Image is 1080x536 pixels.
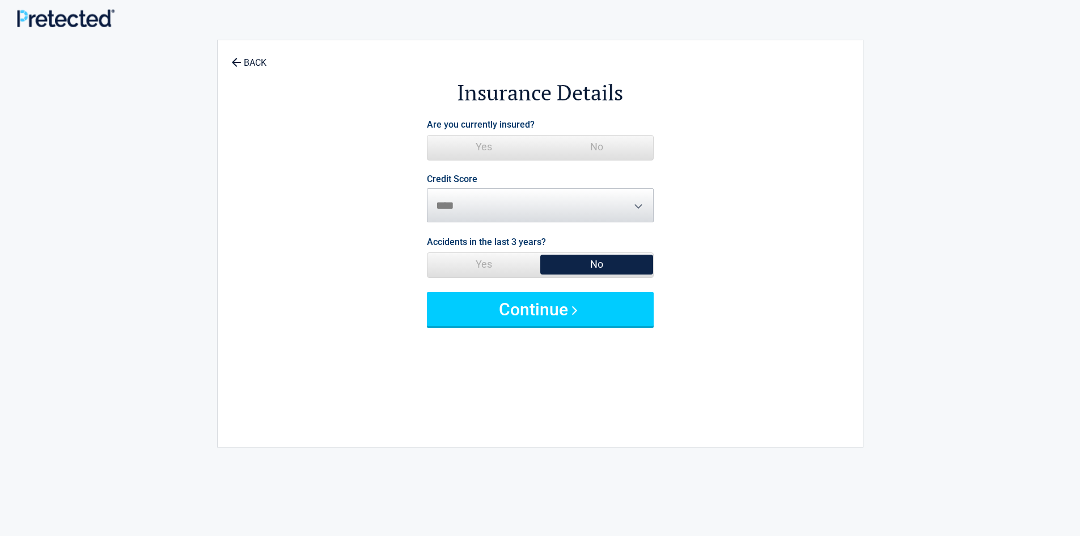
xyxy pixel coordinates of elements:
[280,78,801,107] h2: Insurance Details
[427,117,535,132] label: Are you currently insured?
[540,253,653,276] span: No
[229,48,269,67] a: BACK
[427,292,654,326] button: Continue
[427,175,477,184] label: Credit Score
[540,136,653,158] span: No
[427,136,540,158] span: Yes
[427,234,546,250] label: Accidents in the last 3 years?
[17,9,115,27] img: Main Logo
[427,253,540,276] span: Yes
